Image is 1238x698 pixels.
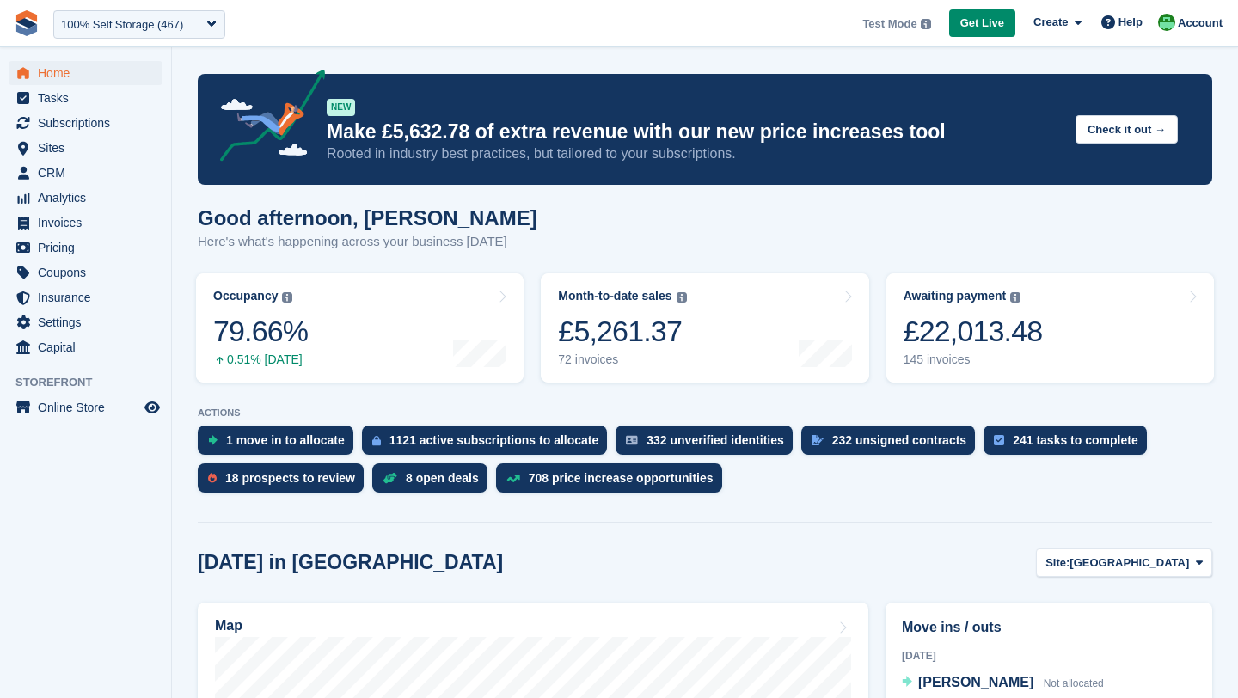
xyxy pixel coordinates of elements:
[38,61,141,85] span: Home
[1010,292,1020,303] img: icon-info-grey-7440780725fd019a000dd9b08b2336e03edf1995a4989e88bcd33f0948082b44.svg
[38,111,141,135] span: Subscriptions
[327,119,1062,144] p: Make £5,632.78 of extra revenue with our new price increases tool
[994,435,1004,445] img: task-75834270c22a3079a89374b754ae025e5fb1db73e45f91037f5363f120a921f8.svg
[647,433,784,447] div: 332 unverified identities
[282,292,292,303] img: icon-info-grey-7440780725fd019a000dd9b08b2336e03edf1995a4989e88bcd33f0948082b44.svg
[616,426,801,463] a: 332 unverified identities
[902,617,1196,638] h2: Move ins / outs
[1076,115,1178,144] button: Check it out →
[38,395,141,419] span: Online Store
[213,314,308,349] div: 79.66%
[801,426,984,463] a: 232 unsigned contracts
[9,111,162,135] a: menu
[677,292,687,303] img: icon-info-grey-7440780725fd019a000dd9b08b2336e03edf1995a4989e88bcd33f0948082b44.svg
[1158,14,1175,31] img: Laura Carlisle
[208,473,217,483] img: prospect-51fa495bee0391a8d652442698ab0144808aea92771e9ea1ae160a38d050c398.svg
[9,161,162,185] a: menu
[38,186,141,210] span: Analytics
[1033,14,1068,31] span: Create
[921,19,931,29] img: icon-info-grey-7440780725fd019a000dd9b08b2336e03edf1995a4989e88bcd33f0948082b44.svg
[38,136,141,160] span: Sites
[960,15,1004,32] span: Get Live
[198,551,503,574] h2: [DATE] in [GEOGRAPHIC_DATA]
[226,433,345,447] div: 1 move in to allocate
[902,672,1104,695] a: [PERSON_NAME] Not allocated
[38,86,141,110] span: Tasks
[541,273,868,383] a: Month-to-date sales £5,261.37 72 invoices
[215,618,242,634] h2: Map
[362,426,616,463] a: 1121 active subscriptions to allocate
[1045,554,1069,572] span: Site:
[38,161,141,185] span: CRM
[198,463,372,501] a: 18 prospects to review
[208,435,218,445] img: move_ins_to_allocate_icon-fdf77a2bb77ea45bf5b3d319d69a93e2d87916cf1d5bf7949dd705db3b84f3ca.svg
[558,314,686,349] div: £5,261.37
[904,289,1007,303] div: Awaiting payment
[9,136,162,160] a: menu
[1013,433,1138,447] div: 241 tasks to complete
[902,648,1196,664] div: [DATE]
[38,335,141,359] span: Capital
[949,9,1015,38] a: Get Live
[9,86,162,110] a: menu
[1069,554,1189,572] span: [GEOGRAPHIC_DATA]
[529,471,714,485] div: 708 price increase opportunities
[389,433,599,447] div: 1121 active subscriptions to allocate
[862,15,916,33] span: Test Mode
[1118,14,1143,31] span: Help
[9,186,162,210] a: menu
[213,289,278,303] div: Occupancy
[225,471,355,485] div: 18 prospects to review
[38,285,141,309] span: Insurance
[9,236,162,260] a: menu
[38,310,141,334] span: Settings
[1178,15,1223,32] span: Account
[61,16,183,34] div: 100% Self Storage (467)
[904,352,1043,367] div: 145 invoices
[626,435,638,445] img: verify_identity-adf6edd0f0f0b5bbfe63781bf79b02c33cf7c696d77639b501bdc392416b5a36.svg
[558,352,686,367] div: 72 invoices
[9,335,162,359] a: menu
[15,374,171,391] span: Storefront
[327,144,1062,163] p: Rooted in industry best practices, but tailored to your subscriptions.
[372,463,496,501] a: 8 open deals
[14,10,40,36] img: stora-icon-8386f47178a22dfd0bd8f6a31ec36ba5ce8667c1dd55bd0f319d3a0aa187defe.svg
[9,260,162,285] a: menu
[1036,548,1212,577] button: Site: [GEOGRAPHIC_DATA]
[1044,677,1104,689] span: Not allocated
[38,236,141,260] span: Pricing
[904,314,1043,349] div: £22,013.48
[832,433,966,447] div: 232 unsigned contracts
[205,70,326,168] img: price-adjustments-announcement-icon-8257ccfd72463d97f412b2fc003d46551f7dbcb40ab6d574587a9cd5c0d94...
[198,206,537,230] h1: Good afternoon, [PERSON_NAME]
[142,397,162,418] a: Preview store
[9,310,162,334] a: menu
[9,211,162,235] a: menu
[9,395,162,419] a: menu
[406,471,479,485] div: 8 open deals
[327,99,355,116] div: NEW
[496,463,731,501] a: 708 price increase opportunities
[886,273,1214,383] a: Awaiting payment £22,013.48 145 invoices
[196,273,524,383] a: Occupancy 79.66% 0.51% [DATE]
[383,472,397,484] img: deal-1b604bf984904fb50ccaf53a9ad4b4a5d6e5aea283cecdc64d6e3604feb123c2.svg
[38,260,141,285] span: Coupons
[213,352,308,367] div: 0.51% [DATE]
[918,675,1033,689] span: [PERSON_NAME]
[38,211,141,235] span: Invoices
[506,475,520,482] img: price_increase_opportunities-93ffe204e8149a01c8c9dc8f82e8f89637d9d84a8eef4429ea346261dce0b2c0.svg
[9,61,162,85] a: menu
[372,435,381,446] img: active_subscription_to_allocate_icon-d502201f5373d7db506a760aba3b589e785aa758c864c3986d89f69b8ff3...
[984,426,1155,463] a: 241 tasks to complete
[198,426,362,463] a: 1 move in to allocate
[812,435,824,445] img: contract_signature_icon-13c848040528278c33f63329250d36e43548de30e8caae1d1a13099fd9432cc5.svg
[9,285,162,309] a: menu
[558,289,671,303] div: Month-to-date sales
[198,407,1212,419] p: ACTIONS
[198,232,537,252] p: Here's what's happening across your business [DATE]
